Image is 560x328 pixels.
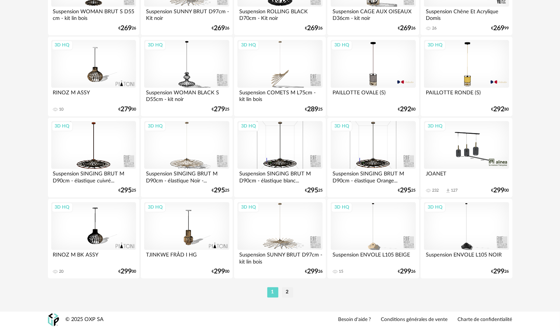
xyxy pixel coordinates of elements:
[398,26,416,31] div: € 26
[59,107,64,112] div: 10
[118,26,136,31] div: € 26
[491,188,509,193] div: € 00
[458,317,512,323] a: Charte de confidentialité
[121,188,132,193] span: 295
[51,250,136,265] div: RINOZ M BK ASSY
[421,36,512,116] a: 3D HQ PAILLOTTE RONDE (S) €29280
[282,287,293,297] li: 2
[141,118,232,197] a: 3D HQ Suspension SINGING BRUT M D90cm - élastique Noir -... €29525
[494,107,505,112] span: 292
[238,121,259,131] div: 3D HQ
[141,199,232,278] a: 3D HQ TJINKWE FRÅD I HG €29900
[305,269,323,274] div: € 26
[237,88,322,102] div: Suspension COMETS M L75cm - kit lin bois
[424,202,446,212] div: 3D HQ
[234,199,326,278] a: 3D HQ Suspension SUNNY BRUT D97cm - kit lin bois €29926
[141,36,232,116] a: 3D HQ Suspension WOMAN BLACK S D55cm - kit noir €27925
[145,121,166,131] div: 3D HQ
[494,26,505,31] span: 269
[144,7,229,21] div: Suspension SUNNY BRUT D97cm - Kit noir
[51,88,136,102] div: RINOZ M ASSY
[424,40,446,50] div: 3D HQ
[381,317,448,323] a: Conditions générales de vente
[234,36,326,116] a: 3D HQ Suspension COMETS M L75cm - kit lin bois €28925
[144,88,229,102] div: Suspension WOMAN BLACK S D55cm - kit noir
[121,26,132,31] span: 269
[421,199,512,278] a: 3D HQ Suspension ENVOLE L105 NOIR €29926
[237,169,322,184] div: Suspension SINGING BRUT M D90cm - élastique blanc...
[339,269,343,274] div: 15
[212,188,229,193] div: € 25
[398,107,416,112] div: € 80
[214,269,225,274] span: 299
[338,317,371,323] a: Besoin d'aide ?
[214,188,225,193] span: 295
[307,107,318,112] span: 289
[327,36,419,116] a: 3D HQ PAILLOTTE OVALE (S) €29280
[421,118,512,197] a: 3D HQ JOANET 232 Download icon 127 €29900
[327,199,419,278] a: 3D HQ Suspension ENVOLE L105 BEIGE 15 €29926
[451,188,458,193] div: 127
[121,269,132,274] span: 299
[331,169,415,184] div: Suspension SINGING BRUT M D90cm - élastique Orange...
[305,188,323,193] div: € 25
[424,7,509,21] div: Suspension Chêne Et Acrylique Domis
[424,88,509,102] div: PAILLOTTE RONDE (S)
[238,202,259,212] div: 3D HQ
[400,26,411,31] span: 269
[331,202,352,212] div: 3D HQ
[212,269,229,274] div: € 00
[331,250,415,265] div: Suspension ENVOLE L105 BEIGE
[145,40,166,50] div: 3D HQ
[214,107,225,112] span: 279
[118,107,136,112] div: € 00
[305,26,323,31] div: € 26
[214,26,225,31] span: 269
[424,121,446,131] div: 3D HQ
[327,118,419,197] a: 3D HQ Suspension SINGING BRUT M D90cm - élastique Orange... €29525
[121,107,132,112] span: 279
[331,121,352,131] div: 3D HQ
[400,269,411,274] span: 299
[48,36,139,116] a: 3D HQ RINOZ M ASSY 10 €27900
[52,40,73,50] div: 3D HQ
[234,118,326,197] a: 3D HQ Suspension SINGING BRUT M D90cm - élastique blanc... €29525
[48,199,139,278] a: 3D HQ RINOZ M BK ASSY 20 €29900
[432,26,436,31] div: 26
[237,250,322,265] div: Suspension SUNNY BRUT D97cm - kit lin bois
[494,269,505,274] span: 299
[66,316,104,323] div: © 2025 OXP SA
[491,269,509,274] div: € 26
[118,188,136,193] div: € 25
[432,188,439,193] div: 232
[398,188,416,193] div: € 25
[424,169,509,184] div: JOANET
[424,250,509,265] div: Suspension ENVOLE L105 NOIR
[145,202,166,212] div: 3D HQ
[267,287,278,297] li: 1
[398,269,416,274] div: € 26
[212,26,229,31] div: € 26
[48,313,59,326] img: OXP
[400,188,411,193] span: 295
[52,121,73,131] div: 3D HQ
[445,188,451,193] span: Download icon
[144,169,229,184] div: Suspension SINGING BRUT M D90cm - élastique Noir -...
[305,107,323,112] div: € 25
[48,118,139,197] a: 3D HQ Suspension SINGING BRUT M D90cm - élastique cuivré... €29525
[307,269,318,274] span: 299
[212,107,229,112] div: € 25
[118,269,136,274] div: € 00
[238,40,259,50] div: 3D HQ
[51,7,136,21] div: Suspension WOMAN BRUT S D55 cm - kit lin bois
[331,7,415,21] div: Suspension CAGE AUX OISEAUX D36cm - kit noir
[51,169,136,184] div: Suspension SINGING BRUT M D90cm - élastique cuivré...
[59,269,64,274] div: 20
[307,26,318,31] span: 269
[331,88,415,102] div: PAILLOTTE OVALE (S)
[494,188,505,193] span: 299
[400,107,411,112] span: 292
[307,188,318,193] span: 295
[491,26,509,31] div: € 99
[52,202,73,212] div: 3D HQ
